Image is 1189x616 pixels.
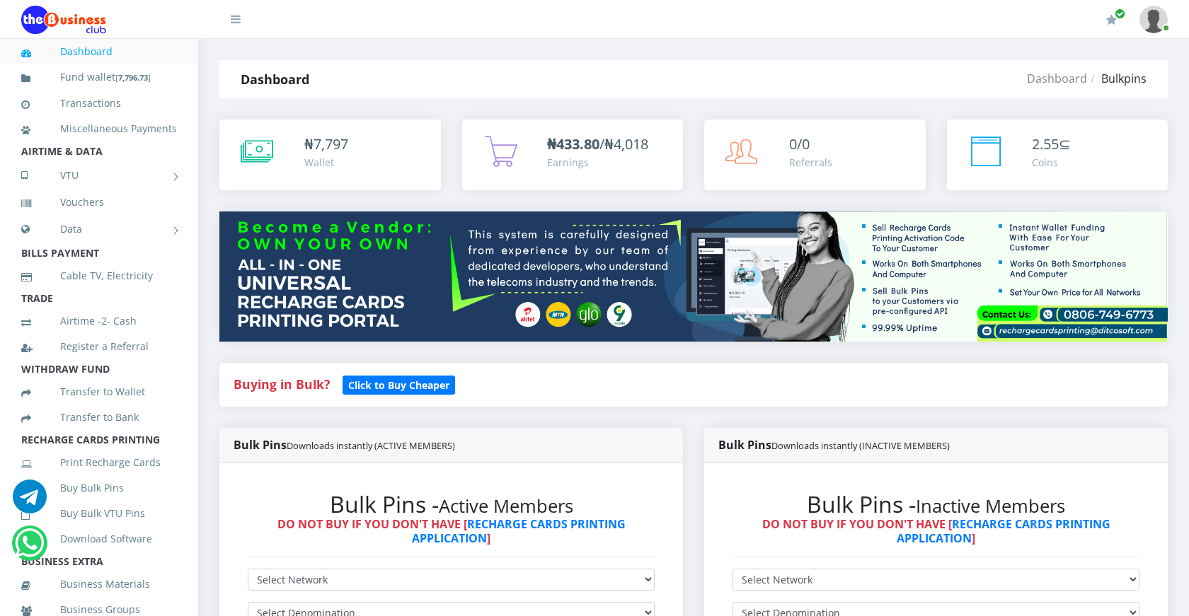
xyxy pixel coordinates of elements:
[21,497,177,530] a: Buy Bulk VTU Pins
[304,155,348,170] div: Wallet
[219,120,441,190] a: ₦7,797 Wallet
[1115,8,1125,19] span: Renew/Upgrade Subscription
[21,260,177,292] a: Cable TV, Electricity
[21,186,177,219] a: Vouchers
[15,537,44,560] a: Chat for support
[21,523,177,555] a: Download Software
[547,134,599,153] b: ₦433.80
[771,439,950,452] small: Downloads instantly (INACTIVE MEMBERS)
[287,439,455,452] small: Downloads instantly (ACTIVE MEMBERS)
[21,6,106,34] img: Logo
[348,378,449,392] b: Click to Buy Cheaper
[1032,155,1071,170] div: Coins
[704,120,926,190] a: 0/0 Referrals
[21,401,177,434] a: Transfer to Bank
[897,516,1110,545] a: RECHARGE CARDS PRINTING APPLICATION
[21,87,177,120] a: Transactions
[248,491,655,518] h2: Bulk Pins -
[21,112,177,145] a: Miscellaneous Payments
[13,490,47,513] a: Chat for support
[118,72,148,83] b: 7,796.73
[1032,134,1071,155] div: ⊆
[1106,14,1117,25] i: Renew/Upgrade Subscription
[21,35,177,68] a: Dashboard
[21,376,177,408] a: Transfer to Wallet
[916,494,1065,518] small: Inactive Members
[412,516,626,545] a: RECHARGE CARDS PRINTING APPLICATION
[21,305,177,337] a: Airtime -2- Cash
[547,155,648,170] div: Earnings
[343,376,455,393] a: Click to Buy Cheaper
[21,158,177,193] a: VTU
[277,516,626,545] strong: DO NOT BUY IF YOU DON'T HAVE [ ]
[304,134,348,155] div: ₦
[115,72,151,83] small: [ ]
[733,491,1139,518] h2: Bulk Pins -
[718,437,950,453] strong: Bulk Pins
[1139,6,1168,33] img: User
[1087,70,1147,87] li: Bulkpins
[234,437,455,453] strong: Bulk Pins
[762,516,1110,545] strong: DO NOT BUY IF YOU DON'T HAVE [ ]
[241,71,309,88] strong: Dashboard
[21,61,177,94] a: Fund wallet[7,796.73]
[789,134,810,153] span: 0/0
[21,568,177,600] a: Business Materials
[314,134,348,153] span: 7,797
[234,376,330,393] strong: Buying in Bulk?
[1027,71,1087,86] a: Dashboard
[789,155,832,170] div: Referrals
[547,134,648,153] span: /₦4,018
[21,446,177,479] a: Print Recharge Cards
[21,211,177,247] a: Data
[21,472,177,504] a: Buy Bulk Pins
[462,120,684,190] a: ₦433.80/₦4,018 Earnings
[219,211,1168,342] img: multitenant_rcp.png
[1032,134,1059,153] span: 2.55
[21,330,177,363] a: Register a Referral
[439,494,573,518] small: Active Members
